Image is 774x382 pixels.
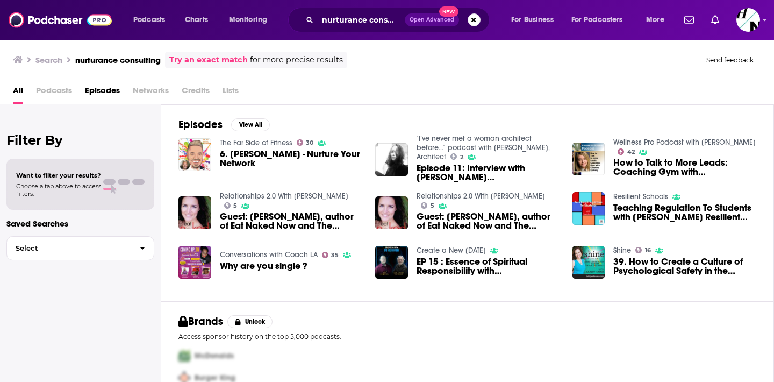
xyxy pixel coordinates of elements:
a: Episode 11: Interview with Claire Marie Wholean, AIA, LEED of Archneura [417,164,560,182]
h2: Brands [178,315,223,328]
button: Open AdvancedNew [405,13,459,26]
h2: Episodes [178,118,223,131]
a: Show notifications dropdown [707,11,723,29]
img: Podchaser - Follow, Share and Rate Podcasts [9,10,112,30]
img: User Profile [736,8,760,32]
p: Saved Searches [6,218,154,229]
span: Networks [133,82,169,104]
a: Relationships 2.0 With Dr. Michelle Skeen [417,192,545,201]
a: Teaching Regulation To Students with Teri Barila Resilient Schools 28 [613,203,756,222]
a: Guest: Margaret Floyd, author of Eat Naked Now and The Naked Foods Cookbook [220,212,363,230]
a: 35 [322,252,339,258]
span: Guest: [PERSON_NAME], author of Eat Naked Now and The Naked Foods Cookbook [220,212,363,230]
span: McDonalds [195,351,234,360]
span: Episode 11: Interview with [PERSON_NAME] [PERSON_NAME], AIA, LEED of Archneura [417,164,560,182]
input: Search podcasts, credits, & more... [318,11,405,29]
img: Teaching Regulation To Students with Teri Barila Resilient Schools 28 [572,192,605,225]
span: Select [7,245,131,252]
a: Why are you single ? [220,261,307,271]
img: Guest: Margaret Floyd, author of Eat Naked Now and The Naked Foods Cookbook [178,196,211,229]
span: 42 [627,150,635,154]
span: Credits [182,82,210,104]
button: Select [6,236,154,260]
a: "I’ve never met a woman architect before..." podcast with Michele Grace Hottel, Architect [417,134,550,161]
a: Shine [613,246,631,255]
span: 5 [431,203,434,208]
span: for more precise results [250,54,343,66]
a: Charts [178,11,214,29]
button: open menu [221,11,281,29]
a: 39. How to Create a Culture of Psychological Safety in the Workplace with Carley Hauck [613,257,756,275]
img: EP 15 : Essence of Spiritual Responsibility with David Gruder - Trailer [375,246,408,279]
button: View All [231,118,270,131]
span: Charts [185,12,208,27]
span: For Business [511,12,554,27]
span: 6. [PERSON_NAME] - Nurture Your Network [220,150,363,168]
span: EP 15 : Essence of Spiritual Responsibility with [PERSON_NAME] - Trailer [417,257,560,275]
a: Conversations with Coach LA [220,250,318,259]
span: All [13,82,23,104]
div: Search podcasts, credits, & more... [298,8,500,32]
span: For Podcasters [571,12,623,27]
img: 6. Katarina Miller - Nurture Your Network [178,138,211,171]
span: Logged in as HardNumber5 [736,8,760,32]
a: Episode 11: Interview with Claire Marie Wholean, AIA, LEED of Archneura [375,143,408,176]
span: Want to filter your results? [16,172,101,179]
button: Send feedback [703,55,757,65]
a: How to Talk to More Leads: Coaching Gym with Christina Sjoberg [613,158,756,176]
span: 5 [233,203,237,208]
a: 16 [635,247,651,253]
a: Relationships 2.0 With Dr. Michelle Skeen [220,192,348,201]
span: Lists [223,82,239,104]
a: EpisodesView All [178,118,270,131]
button: open menu [126,11,179,29]
a: 6. Katarina Miller - Nurture Your Network [220,150,363,168]
img: Guest: Margaret Floyd, author of Eat Naked Now and The Naked Foods Cookbook [375,196,408,229]
a: Guest: Margaret Floyd, author of Eat Naked Now and The Naked Foods Cookbook [417,212,560,230]
button: open menu [564,11,639,29]
a: Show notifications dropdown [680,11,698,29]
img: 39. How to Create a Culture of Psychological Safety in the Workplace with Carley Hauck [572,246,605,279]
span: Podcasts [36,82,72,104]
img: How to Talk to More Leads: Coaching Gym with Christina Sjoberg [572,143,605,175]
a: Try an exact match [169,54,248,66]
a: EP 15 : Essence of Spiritual Responsibility with David Gruder - Trailer [417,257,560,275]
span: Podcasts [133,12,165,27]
button: Unlock [227,315,273,328]
span: 16 [645,248,651,253]
span: Monitoring [229,12,267,27]
p: Access sponsor history on the top 5,000 podcasts. [178,333,756,341]
span: Guest: [PERSON_NAME], author of Eat Naked Now and The Naked Foods Cookbook [417,212,560,230]
h2: Filter By [6,132,154,148]
span: 35 [331,253,339,258]
a: 5 [224,202,238,209]
a: 5 [421,202,434,209]
span: New [439,6,458,17]
a: Resilient Schools [613,192,668,201]
img: First Pro Logo [174,345,195,367]
h3: nurturance consulting [75,55,161,65]
a: 2 [450,153,463,160]
a: Create a New Tomorrow [417,246,486,255]
a: The Far Side of Fitness [220,138,292,147]
a: Episodes [85,82,120,104]
span: 2 [460,155,463,160]
img: Why are you single ? [178,246,211,279]
span: 39. How to Create a Culture of Psychological Safety in the Workplace with [PERSON_NAME] [613,257,756,275]
span: Open Advanced [410,17,454,23]
span: More [646,12,664,27]
span: Choose a tab above to access filters. [16,182,101,197]
button: Show profile menu [736,8,760,32]
span: 30 [306,140,313,145]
